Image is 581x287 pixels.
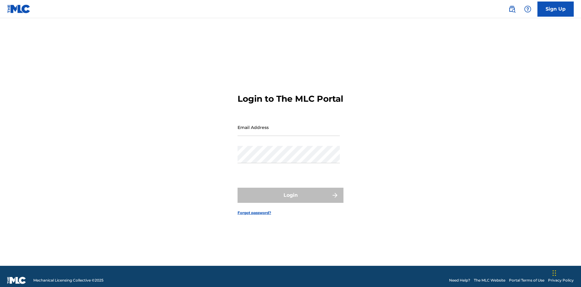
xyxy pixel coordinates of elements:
a: Portal Terms of Use [509,278,544,283]
div: Help [522,3,534,15]
span: Mechanical Licensing Collective © 2025 [33,278,103,283]
a: Public Search [506,3,518,15]
a: Forgot password? [238,210,271,216]
iframe: Chat Widget [551,258,581,287]
img: help [524,5,531,13]
div: Drag [553,264,556,282]
img: logo [7,277,26,284]
a: Sign Up [537,2,574,17]
a: Need Help? [449,278,470,283]
img: MLC Logo [7,5,31,13]
h3: Login to The MLC Portal [238,94,343,104]
a: The MLC Website [474,278,505,283]
img: search [508,5,516,13]
a: Privacy Policy [548,278,574,283]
